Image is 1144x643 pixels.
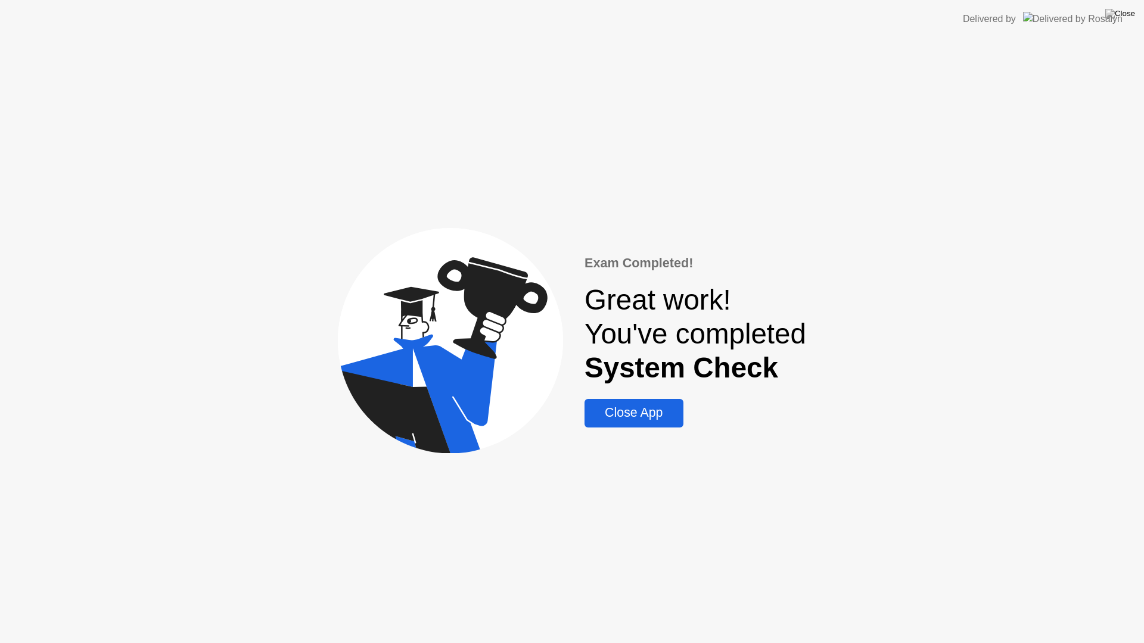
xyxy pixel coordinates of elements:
[588,405,679,420] div: Close App
[585,283,806,385] div: Great work! You've completed
[585,399,683,427] button: Close App
[585,254,806,273] div: Exam Completed!
[585,352,778,383] b: System Check
[963,12,1016,26] div: Delivered by
[1023,12,1123,26] img: Delivered by Rosalyn
[1105,9,1135,18] img: Close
